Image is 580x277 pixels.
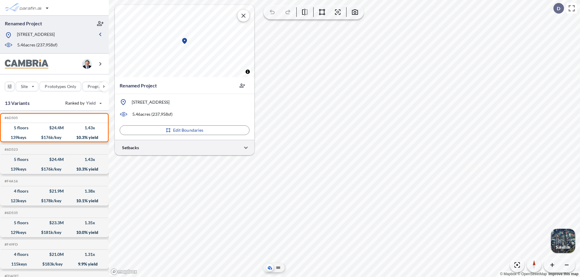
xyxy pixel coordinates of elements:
[120,82,157,89] p: Renamed Project
[246,68,250,75] span: Toggle attribution
[3,116,18,120] h5: Click to copy the code
[551,229,575,253] button: Switcher ImageSatellite
[5,59,48,69] img: BrandImage
[3,211,18,215] h5: Click to copy the code
[181,37,188,45] div: Map marker
[266,264,273,271] button: Aerial View
[173,127,204,133] p: Edit Boundaries
[21,83,28,90] p: Site
[549,272,578,276] a: Improve this map
[115,5,254,77] canvas: Map
[120,125,250,135] button: Edit Boundaries
[111,268,137,275] a: Mapbox homepage
[557,6,560,11] p: D
[500,272,517,276] a: Mapbox
[5,99,30,107] p: 13 Variants
[82,59,92,69] img: user logo
[17,42,57,49] p: 5.46 acres ( 237,958 sf)
[86,100,96,106] span: Yield
[132,99,169,105] p: [STREET_ADDRESS]
[82,82,115,91] button: Program
[16,82,38,91] button: Site
[3,242,18,247] h5: Click to copy the code
[556,245,570,250] p: Satellite
[551,229,575,253] img: Switcher Image
[517,272,547,276] a: OpenStreetMap
[132,111,172,117] p: 5.46 acres ( 237,958 sf)
[88,83,105,90] p: Program
[3,179,18,183] h5: Click to copy the code
[45,83,76,90] p: Prototypes Only
[17,31,55,39] p: [STREET_ADDRESS]
[60,98,106,108] button: Ranked by Yield
[3,147,18,152] h5: Click to copy the code
[275,264,282,271] button: Site Plan
[244,68,251,75] button: Toggle attribution
[5,20,42,27] p: Renamed Project
[40,82,81,91] button: Prototypes Only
